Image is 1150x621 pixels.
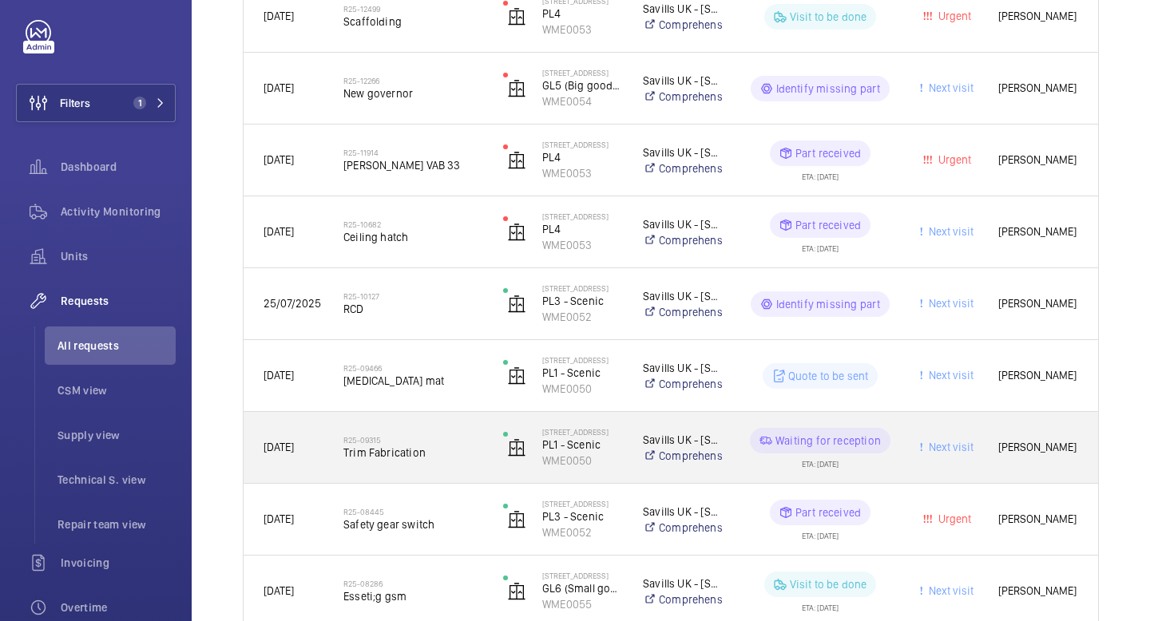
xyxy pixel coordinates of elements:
[507,582,526,601] img: elevator.svg
[343,363,482,373] h2: R25-09466
[507,7,526,26] img: elevator.svg
[998,438,1078,457] span: [PERSON_NAME]
[802,525,839,540] div: ETA: [DATE]
[16,84,176,122] button: Filters1
[788,368,869,384] p: Quote to be sent
[507,295,526,314] img: elevator.svg
[542,571,622,580] p: [STREET_ADDRESS]
[643,89,722,105] a: Comprehensive
[57,338,176,354] span: All requests
[343,588,482,604] span: Esseti;g gsm
[343,14,482,30] span: Scaffolding
[643,216,722,232] p: Savills UK - [STREET_ADDRESS]
[133,97,146,109] span: 1
[542,140,622,149] p: [STREET_ADDRESS]
[935,10,971,22] span: Urgent
[542,149,622,165] p: PL4
[926,584,974,597] span: Next visit
[343,148,482,157] h2: R25-11914
[643,17,722,33] a: Comprehensive
[61,599,176,615] span: Overtime
[61,204,176,220] span: Activity Monitoring
[542,6,622,22] p: PL4
[542,237,622,253] p: WME0053
[264,512,294,525] span: [DATE]
[998,295,1078,313] span: [PERSON_NAME]
[776,296,881,312] p: Identify missing part
[802,453,839,468] div: ETA: [DATE]
[542,93,622,109] p: WME0054
[507,151,526,170] img: elevator.svg
[542,309,622,325] p: WME0052
[998,582,1078,600] span: [PERSON_NAME]
[343,445,482,461] span: Trim Fabrication
[264,10,294,22] span: [DATE]
[643,160,722,176] a: Comprehensive
[643,288,722,304] p: Savills UK - [STREET_ADDRESS]
[507,223,526,242] img: elevator.svg
[795,145,861,161] p: Part received
[507,510,526,529] img: elevator.svg
[264,297,321,310] span: 25/07/2025
[507,438,526,457] img: elevator.svg
[643,520,722,536] a: Comprehensive
[643,591,722,607] a: Comprehensive
[264,584,294,597] span: [DATE]
[998,151,1078,169] span: [PERSON_NAME]
[790,9,867,25] p: Visit to be done
[507,366,526,386] img: elevator.svg
[935,153,971,166] span: Urgent
[643,1,722,17] p: Savills UK - [STREET_ADDRESS]
[802,166,839,180] div: ETA: [DATE]
[507,79,526,98] img: elevator.svg
[343,85,482,101] span: New governor
[343,291,482,301] h2: R25-10127
[643,448,722,464] a: Comprehensive
[643,504,722,520] p: Savills UK - [STREET_ADDRESS]
[542,221,622,237] p: PL4
[802,238,839,252] div: ETA: [DATE]
[643,304,722,320] a: Comprehensive
[542,77,622,93] p: GL5 (Big goods lift)
[935,512,971,525] span: Urgent
[542,165,622,181] p: WME0053
[264,153,294,166] span: [DATE]
[643,432,722,448] p: Savills UK - [STREET_ADDRESS]
[264,225,294,238] span: [DATE]
[343,301,482,317] span: RCD
[802,597,839,611] div: ETA: [DATE]
[542,580,622,596] p: GL6 (Small goods lift)
[998,79,1078,97] span: [PERSON_NAME]
[542,355,622,365] p: [STREET_ADDRESS]
[542,499,622,508] p: [STREET_ADDRESS]
[643,144,722,160] p: Savills UK - [STREET_ADDRESS]
[343,516,482,532] span: Safety gear switch
[926,225,974,238] span: Next visit
[343,579,482,588] h2: R25-08286
[998,223,1078,241] span: [PERSON_NAME]
[542,293,622,309] p: PL3 - Scenic
[790,576,867,592] p: Visit to be done
[542,22,622,38] p: WME0053
[643,73,722,89] p: Savills UK - [STREET_ADDRESS]
[61,293,176,309] span: Requests
[343,220,482,229] h2: R25-10682
[57,427,176,443] span: Supply view
[998,7,1078,26] span: [PERSON_NAME]
[61,555,176,571] span: Invoicing
[643,376,722,392] a: Comprehensive
[542,381,622,397] p: WME0050
[343,435,482,445] h2: R25-09315
[795,217,861,233] p: Part received
[998,366,1078,385] span: [PERSON_NAME]
[57,382,176,398] span: CSM view
[643,576,722,591] p: Savills UK - [STREET_ADDRESS]
[542,437,622,453] p: PL1 - Scenic
[57,472,176,488] span: Technical S. view
[542,596,622,612] p: WME0055
[61,159,176,175] span: Dashboard
[542,283,622,293] p: [STREET_ADDRESS]
[264,81,294,94] span: [DATE]
[643,232,722,248] a: Comprehensive
[926,297,974,310] span: Next visit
